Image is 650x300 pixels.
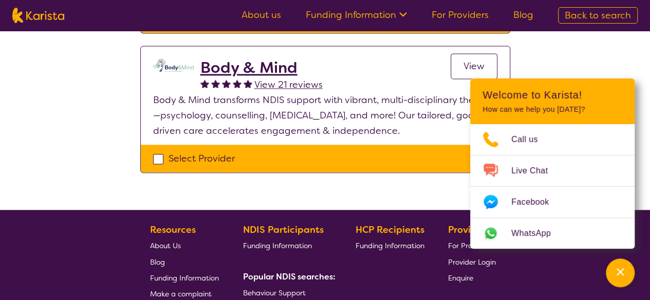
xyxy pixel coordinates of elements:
[470,218,635,249] a: Web link opens in a new tab.
[200,79,209,88] img: fullstar
[244,79,252,88] img: fullstar
[150,273,219,282] span: Funding Information
[12,8,64,23] img: Karista logo
[463,60,485,72] span: View
[355,237,424,253] a: Funding Information
[243,271,336,282] b: Popular NDIS searches:
[243,288,306,297] span: Behaviour Support
[242,9,281,21] a: About us
[448,224,490,236] b: Providers
[511,132,550,147] span: Call us
[513,9,533,21] a: Blog
[150,257,165,266] span: Blog
[153,92,497,138] p: Body & Mind transforms NDIS support with vibrant, multi-disciplinary therapy—psychology, counsell...
[153,58,194,72] img: qmpolprhjdhzpcuekzqg.svg
[243,224,324,236] b: NDIS Participants
[150,289,212,298] span: Make a complaint
[150,269,219,285] a: Funding Information
[558,7,638,24] a: Back to search
[222,79,231,88] img: fullstar
[211,79,220,88] img: fullstar
[254,77,323,92] a: View 21 reviews
[448,253,496,269] a: Provider Login
[451,53,497,79] a: View
[448,241,492,250] span: For Providers
[355,224,424,236] b: HCP Recipients
[511,194,561,210] span: Facebook
[448,237,496,253] a: For Providers
[482,105,622,114] p: How can we help you [DATE]?
[448,257,496,266] span: Provider Login
[306,9,407,21] a: Funding Information
[200,58,323,77] a: Body & Mind
[565,9,631,22] span: Back to search
[470,78,635,249] div: Channel Menu
[432,9,489,21] a: For Providers
[243,284,331,300] a: Behaviour Support
[150,241,181,250] span: About Us
[482,89,622,101] h2: Welcome to Karista!
[243,241,312,250] span: Funding Information
[511,226,563,241] span: WhatsApp
[448,269,496,285] a: Enquire
[150,237,219,253] a: About Us
[606,258,635,287] button: Channel Menu
[233,79,242,88] img: fullstar
[448,273,473,282] span: Enquire
[511,163,560,178] span: Live Chat
[254,78,323,91] span: View 21 reviews
[470,124,635,249] ul: Choose channel
[355,241,424,250] span: Funding Information
[243,237,331,253] a: Funding Information
[150,224,196,236] b: Resources
[150,253,219,269] a: Blog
